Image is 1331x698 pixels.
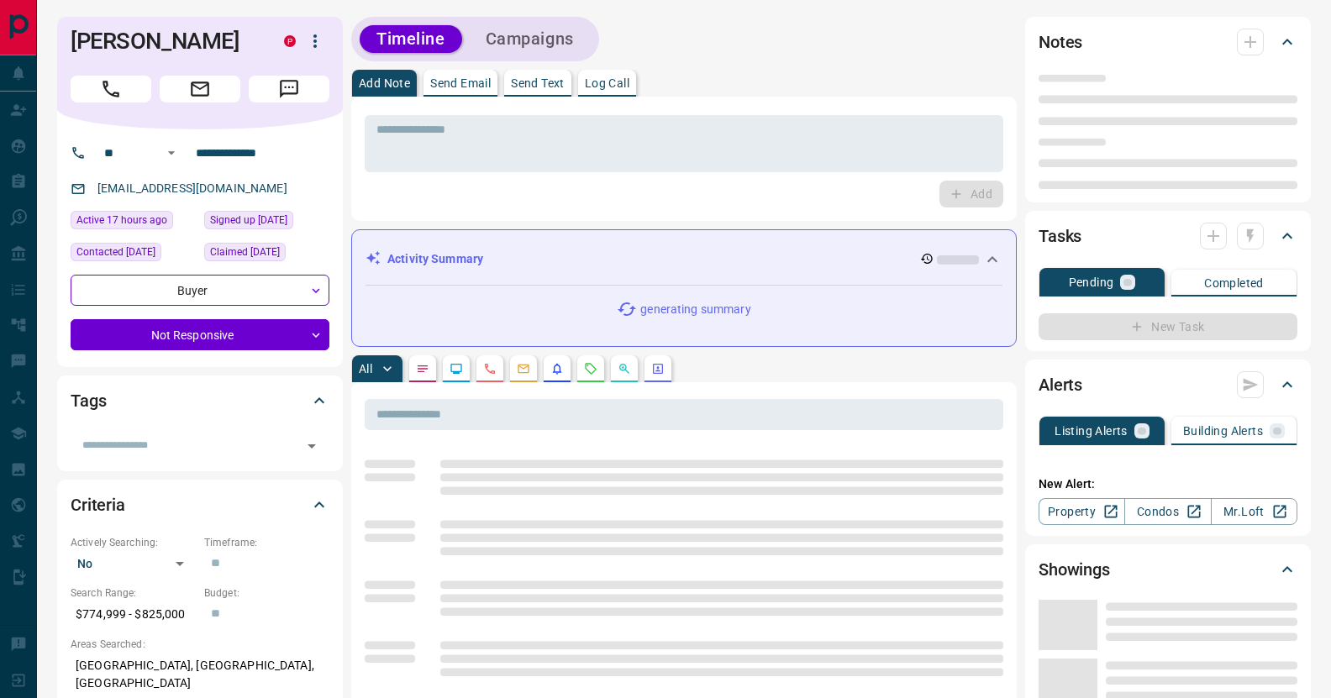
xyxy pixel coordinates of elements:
span: Contacted [DATE] [76,244,155,260]
p: Budget: [204,585,329,601]
h1: [PERSON_NAME] [71,28,259,55]
p: Add Note [359,77,410,89]
div: Thu Sep 11 2025 [204,243,329,266]
div: Not Responsive [71,319,329,350]
div: property.ca [284,35,296,47]
div: Thu Sep 11 2025 [71,243,196,266]
span: Call [71,76,151,102]
p: [GEOGRAPHIC_DATA], [GEOGRAPHIC_DATA], [GEOGRAPHIC_DATA] [71,652,329,697]
a: Mr.Loft [1211,498,1297,525]
svg: Emails [517,362,530,375]
a: Condos [1124,498,1211,525]
div: Showings [1039,549,1297,590]
button: Open [300,434,324,458]
h2: Alerts [1039,371,1082,398]
p: New Alert: [1039,475,1297,493]
p: Timeframe: [204,535,329,550]
div: Buyer [71,275,329,306]
div: Activity Summary [366,244,1002,275]
p: Send Text [511,77,565,89]
svg: Listing Alerts [550,362,564,375]
button: Campaigns [469,25,591,53]
button: Timeline [360,25,462,53]
h2: Tags [71,387,106,414]
div: Alerts [1039,365,1297,405]
div: Notes [1039,22,1297,62]
h2: Tasks [1039,223,1081,249]
p: Actively Searching: [71,535,196,550]
div: Criteria [71,485,329,525]
p: Completed [1204,277,1264,289]
h2: Notes [1039,29,1082,55]
p: Listing Alerts [1055,425,1128,437]
p: generating summary [640,301,750,318]
button: Open [161,143,181,163]
div: Tasks [1039,216,1297,256]
span: Email [160,76,240,102]
p: Building Alerts [1183,425,1263,437]
svg: Lead Browsing Activity [450,362,463,375]
p: Areas Searched: [71,637,329,652]
svg: Agent Actions [651,362,665,375]
svg: Notes [416,362,429,375]
span: Claimed [DATE] [210,244,280,260]
a: Property [1039,498,1125,525]
span: Message [249,76,329,102]
p: Pending [1069,276,1114,288]
p: Log Call [585,77,629,89]
h2: Showings [1039,556,1110,583]
svg: Calls [483,362,497,375]
svg: Opportunities [618,362,631,375]
div: Sun Sep 14 2025 [71,211,196,234]
p: Search Range: [71,585,196,601]
p: All [359,363,372,375]
p: Activity Summary [387,250,483,268]
p: Send Email [430,77,491,89]
div: Tags [71,380,329,421]
div: Thu Sep 11 2025 [204,211,329,234]
div: No [71,550,196,577]
p: $774,999 - $825,000 [71,601,196,628]
span: Signed up [DATE] [210,212,287,228]
a: [EMAIL_ADDRESS][DOMAIN_NAME] [97,181,287,195]
svg: Requests [584,362,597,375]
span: Active 17 hours ago [76,212,167,228]
h2: Criteria [71,491,125,518]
